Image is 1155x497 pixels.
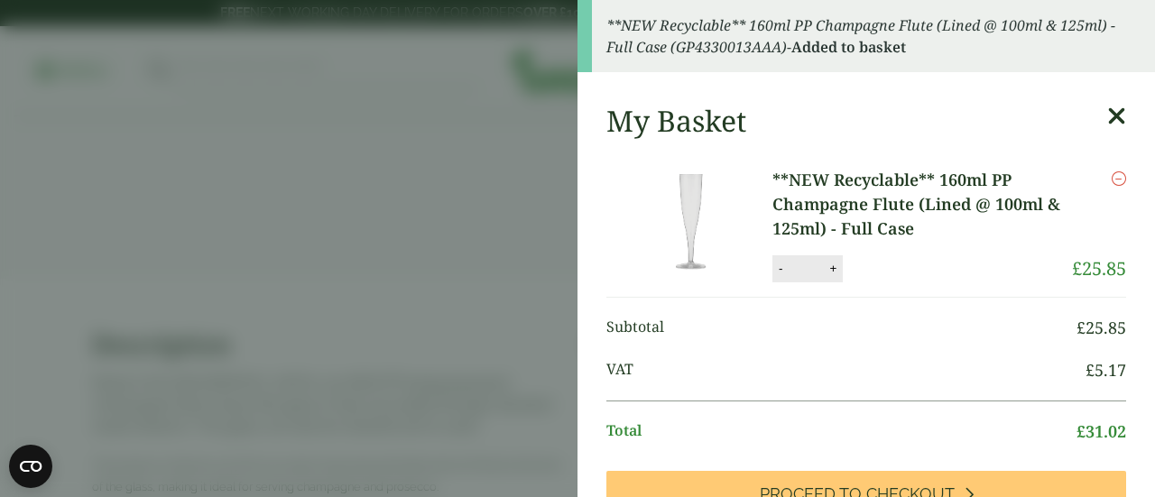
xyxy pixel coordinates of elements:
span: £ [1072,256,1082,281]
bdi: 31.02 [1076,420,1126,442]
span: £ [1076,420,1086,442]
a: **NEW Recyclable** 160ml PP Champagne Flute (Lined @ 100ml & 125ml) - Full Case [772,168,1072,241]
bdi: 5.17 [1086,359,1126,381]
button: - [773,261,788,276]
span: £ [1086,359,1095,381]
h2: My Basket [606,104,746,138]
span: Total [606,419,1076,444]
span: £ [1076,317,1086,338]
button: Open CMP widget [9,445,52,488]
strong: Added to basket [791,37,906,57]
bdi: 25.85 [1076,317,1126,338]
span: VAT [606,358,1086,382]
bdi: 25.85 [1072,256,1126,281]
button: + [824,261,842,276]
a: Remove this item [1112,168,1126,189]
span: Subtotal [606,316,1076,340]
em: **NEW Recyclable** 160ml PP Champagne Flute (Lined @ 100ml & 125ml) - Full Case (GP4330013AAA) [606,15,1115,57]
